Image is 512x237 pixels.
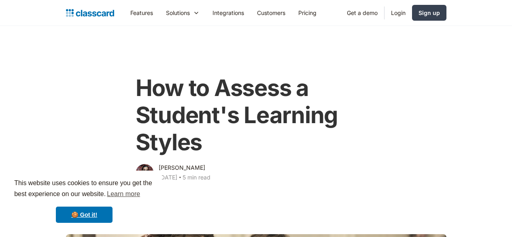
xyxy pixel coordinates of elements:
div: [DATE] [159,173,177,182]
a: Get a demo [340,4,384,22]
div: 5 min read [183,173,210,182]
a: Sign up [412,5,446,21]
a: Customers [251,4,292,22]
a: Integrations [206,4,251,22]
a: Features [124,4,159,22]
div: cookieconsent [6,171,162,231]
div: ‧ [177,173,183,184]
a: learn more about cookies [106,188,141,200]
a: Pricing [292,4,323,22]
a: Login [385,4,412,22]
h1: How to Assess a Student's Learning Styles [136,75,377,156]
div: [PERSON_NAME] [159,163,205,173]
div: Solutions [159,4,206,22]
a: dismiss cookie message [56,207,113,223]
span: This website uses cookies to ensure you get the best experience on our website. [14,178,154,200]
a: Logo [66,7,114,19]
div: Sign up [419,9,440,17]
div: Solutions [166,9,190,17]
